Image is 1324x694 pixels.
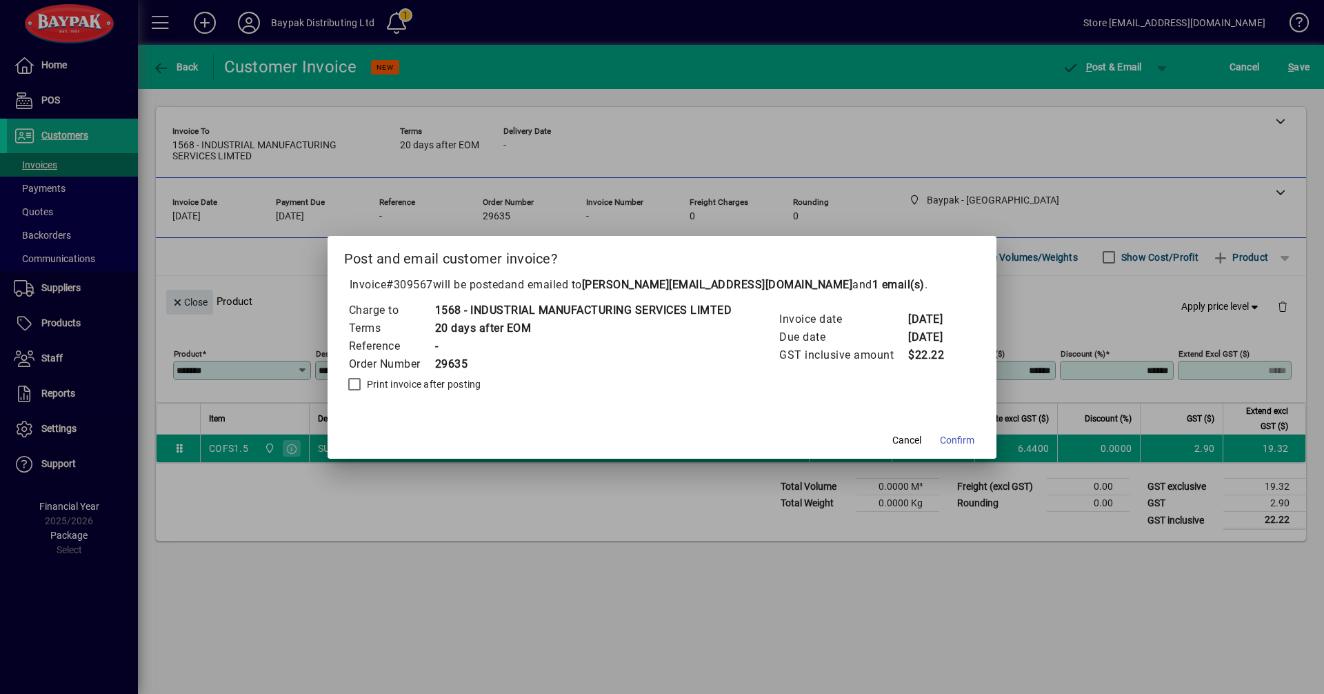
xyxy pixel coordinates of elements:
[434,319,732,337] td: 20 days after EOM
[779,328,907,346] td: Due date
[892,433,921,448] span: Cancel
[434,337,732,355] td: -
[348,337,434,355] td: Reference
[328,236,997,276] h2: Post and email customer invoice?
[934,428,980,453] button: Confirm
[907,328,963,346] td: [DATE]
[940,433,974,448] span: Confirm
[582,278,853,291] b: [PERSON_NAME][EMAIL_ADDRESS][DOMAIN_NAME]
[907,346,963,364] td: $22.22
[364,377,481,391] label: Print invoice after posting
[434,301,732,319] td: 1568 - INDUSTRIAL MANUFACTURING SERVICES LIMTED
[505,278,925,291] span: and emailed to
[872,278,925,291] b: 1 email(s)
[348,355,434,373] td: Order Number
[779,310,907,328] td: Invoice date
[344,277,981,293] p: Invoice will be posted .
[386,278,433,291] span: #309567
[434,355,732,373] td: 29635
[885,428,929,453] button: Cancel
[907,310,963,328] td: [DATE]
[348,301,434,319] td: Charge to
[779,346,907,364] td: GST inclusive amount
[348,319,434,337] td: Terms
[852,278,925,291] span: and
